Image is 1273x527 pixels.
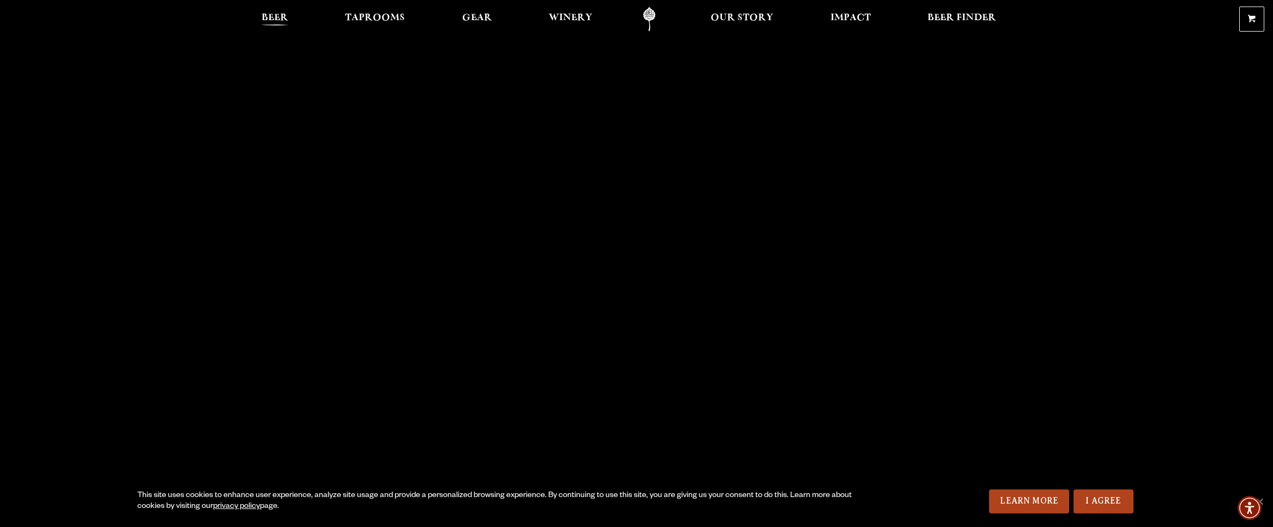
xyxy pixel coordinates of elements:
span: Taprooms [345,14,405,22]
div: Accessibility Menu [1238,496,1262,520]
a: Learn More [989,489,1069,513]
a: Beer Finder [920,7,1003,32]
a: Odell Home [629,7,670,32]
span: Winery [549,14,592,22]
span: Gear [462,14,492,22]
a: I Agree [1074,489,1133,513]
a: privacy policy [213,503,260,511]
a: Beer [254,7,295,32]
a: Gear [455,7,499,32]
span: Beer [262,14,288,22]
a: Impact [823,7,878,32]
a: Taprooms [338,7,412,32]
span: Beer Finder [928,14,996,22]
span: Our Story [711,14,773,22]
a: Winery [542,7,599,32]
div: This site uses cookies to enhance user experience, analyze site usage and provide a personalized ... [137,491,869,512]
a: Our Story [704,7,780,32]
span: Impact [831,14,871,22]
